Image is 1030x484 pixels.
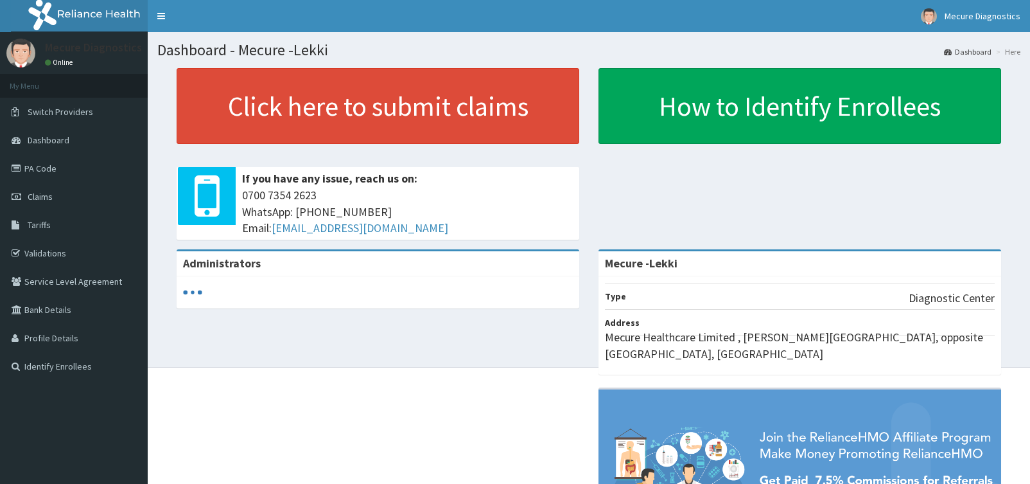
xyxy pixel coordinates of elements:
[28,106,93,118] span: Switch Providers
[605,291,626,302] b: Type
[909,290,995,307] p: Diagnostic Center
[45,58,76,67] a: Online
[993,46,1020,57] li: Here
[272,220,448,235] a: [EMAIL_ADDRESS][DOMAIN_NAME]
[921,8,937,24] img: User Image
[242,171,417,186] b: If you have any issue, reach us on:
[598,68,1001,144] a: How to Identify Enrollees
[177,68,579,144] a: Click here to submit claims
[28,191,53,202] span: Claims
[28,134,69,146] span: Dashboard
[45,42,142,53] p: Mecure Diagnostics
[28,219,51,231] span: Tariffs
[944,46,991,57] a: Dashboard
[945,10,1020,22] span: Mecure Diagnostics
[605,329,995,362] p: Mecure Healthcare Limited , [PERSON_NAME][GEOGRAPHIC_DATA], opposite [GEOGRAPHIC_DATA], [GEOGRAPH...
[157,42,1020,58] h1: Dashboard - Mecure -Lekki
[6,39,35,67] img: User Image
[183,283,202,302] svg: audio-loading
[605,317,640,328] b: Address
[183,256,261,271] b: Administrators
[605,256,677,271] strong: Mecure -Lekki
[242,187,573,237] span: 0700 7354 2623 WhatsApp: [PHONE_NUMBER] Email:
